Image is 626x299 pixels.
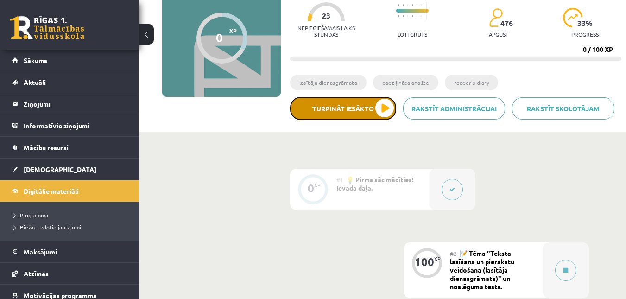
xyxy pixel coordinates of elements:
div: XP [314,183,321,188]
button: Turpināt iesākto [290,97,396,120]
img: icon-short-line-57e1e144782c952c97e751825c79c345078a6d821885a25fce030b3d8c18986b.svg [398,4,399,6]
a: Mācību resursi [12,137,127,158]
span: 33 % [577,19,593,27]
img: icon-short-line-57e1e144782c952c97e751825c79c345078a6d821885a25fce030b3d8c18986b.svg [403,4,404,6]
span: #1 [336,176,343,184]
a: Rīgas 1. Tālmācības vidusskola [10,16,84,39]
img: icon-long-line-d9ea69661e0d244f92f715978eff75569469978d946b2353a9bb055b3ed8787d.svg [426,2,427,20]
span: Biežāk uzdotie jautājumi [14,223,81,231]
div: XP [434,256,441,261]
a: Informatīvie ziņojumi [12,115,127,136]
p: apgūst [489,31,509,38]
a: Biežāk uzdotie jautājumi [14,223,130,231]
a: Programma [14,211,130,219]
span: 23 [322,12,330,20]
span: Atzīmes [24,269,49,278]
img: icon-short-line-57e1e144782c952c97e751825c79c345078a6d821885a25fce030b3d8c18986b.svg [421,4,422,6]
span: Digitālie materiāli [24,187,79,195]
span: Programma [14,211,48,219]
li: padziļināta analīze [373,75,438,90]
p: progress [571,31,599,38]
img: icon-short-line-57e1e144782c952c97e751825c79c345078a6d821885a25fce030b3d8c18986b.svg [421,15,422,17]
a: [DEMOGRAPHIC_DATA] [12,159,127,180]
span: Mācību resursi [24,143,69,152]
img: icon-short-line-57e1e144782c952c97e751825c79c345078a6d821885a25fce030b3d8c18986b.svg [403,15,404,17]
div: 0 [308,184,314,192]
p: Nepieciešamais laiks stundās [290,25,362,38]
legend: Ziņojumi [24,93,127,115]
legend: Maksājumi [24,241,127,262]
a: Aktuāli [12,71,127,93]
img: icon-progress-161ccf0a02000e728c5f80fcf4c31c7af3da0e1684b2b1d7c360e028c24a22f1.svg [563,8,583,27]
img: icon-short-line-57e1e144782c952c97e751825c79c345078a6d821885a25fce030b3d8c18986b.svg [412,4,413,6]
span: Sākums [24,56,47,64]
p: Ļoti grūts [398,31,427,38]
span: Aktuāli [24,78,46,86]
a: Maksājumi [12,241,127,262]
a: Sākums [12,50,127,71]
a: Atzīmes [12,263,127,284]
span: #2 [450,250,457,257]
span: [DEMOGRAPHIC_DATA] [24,165,96,173]
div: 100 [415,258,434,266]
img: students-c634bb4e5e11cddfef0936a35e636f08e4e9abd3cc4e673bd6f9a4125e45ecb1.svg [489,8,502,27]
a: Rakstīt skolotājam [512,97,614,120]
span: 476 [500,19,513,27]
img: icon-short-line-57e1e144782c952c97e751825c79c345078a6d821885a25fce030b3d8c18986b.svg [398,15,399,17]
div: 0 [216,31,223,45]
img: icon-short-line-57e1e144782c952c97e751825c79c345078a6d821885a25fce030b3d8c18986b.svg [417,4,417,6]
legend: Informatīvie ziņojumi [24,115,127,136]
a: Ziņojumi [12,93,127,115]
span: XP [229,27,237,34]
li: lasītāja dienasgrāmata [290,75,367,90]
span: 📝 Tēma "Teksta lasīšana un pierakstu veidošana (lasītāja dienasgrāmata)" un noslēguma tests. [450,249,514,291]
img: icon-short-line-57e1e144782c952c97e751825c79c345078a6d821885a25fce030b3d8c18986b.svg [412,15,413,17]
img: icon-short-line-57e1e144782c952c97e751825c79c345078a6d821885a25fce030b3d8c18986b.svg [417,15,417,17]
li: reader’s diary [445,75,498,90]
a: Digitālie materiāli [12,180,127,202]
span: 💡 Pirms sāc mācīties! Ievada daļa. [336,175,414,192]
a: Rakstīt administrācijai [403,97,506,120]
